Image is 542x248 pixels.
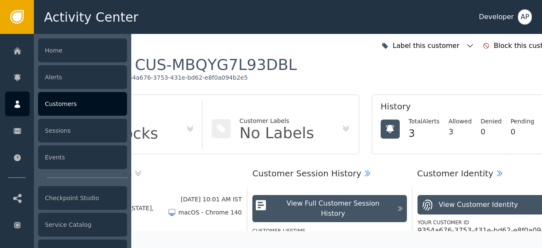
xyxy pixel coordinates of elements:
[252,228,305,234] label: Customer Lifetime
[181,195,242,204] div: [DATE] 10:01 AM IST
[409,126,440,141] div: 3
[5,145,127,170] a: Events
[481,117,502,126] div: Denied
[121,74,248,82] div: 9354a676-3753-431e-bd62-e8f0a094b2e5
[481,126,502,137] div: 0
[5,186,127,210] a: Checkpoint Studio
[393,41,462,51] div: Label this customer
[5,118,127,143] a: Sessions
[379,36,476,55] button: Label this customer
[511,126,534,137] div: 0
[38,92,127,116] div: Customers
[448,117,472,126] div: Allowed
[44,8,138,27] span: Activity Center
[240,117,314,125] div: Customer Labels
[178,208,242,217] div: macOS - Chrome 140
[38,145,127,169] div: Events
[5,212,127,237] a: Service Catalog
[5,92,127,116] a: Customers
[38,39,127,62] div: Home
[417,167,493,180] div: Customer Identity
[511,117,534,126] div: Pending
[38,65,127,89] div: Alerts
[448,126,472,137] div: 3
[274,198,393,219] div: View Full Customer Session History
[47,55,297,74] div: Customer :
[252,167,361,180] div: Customer Session History
[518,9,532,25] button: AP
[135,55,297,74] div: CUS-MBQYG7L93DBL
[409,117,440,126] div: Total Alerts
[38,186,127,210] div: Checkpoint Studio
[439,200,518,210] div: View Customer Identity
[479,12,514,22] div: Developer
[38,119,127,142] div: Sessions
[5,65,127,89] a: Alerts
[5,38,127,63] a: Home
[240,125,314,141] div: No Labels
[252,195,407,222] button: View Full Customer Session History
[38,213,127,237] div: Service Catalog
